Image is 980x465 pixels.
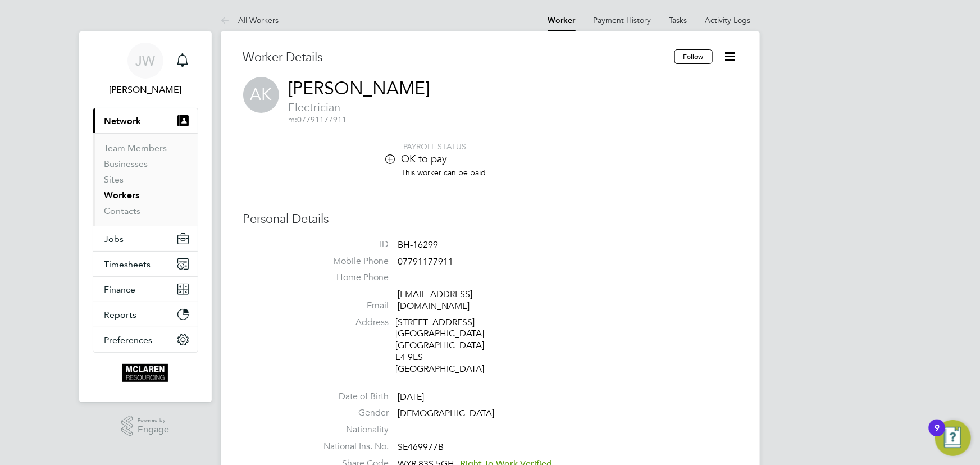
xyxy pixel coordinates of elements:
label: Nationality [311,424,389,436]
button: Timesheets [93,252,198,276]
a: Sites [104,174,124,185]
img: mclaren-logo-retina.png [122,364,168,382]
a: [PERSON_NAME] [289,77,430,99]
a: Activity Logs [705,15,751,25]
span: BH-16299 [398,239,439,250]
a: Tasks [669,15,687,25]
span: Finance [104,284,136,295]
a: JW[PERSON_NAME] [93,43,198,97]
a: All Workers [221,15,279,25]
div: [STREET_ADDRESS] [GEOGRAPHIC_DATA] [GEOGRAPHIC_DATA] E4 9ES [GEOGRAPHIC_DATA] [396,317,503,375]
span: AK [243,77,279,113]
a: [EMAIL_ADDRESS][DOMAIN_NAME] [398,289,473,312]
button: Open Resource Center, 9 new notifications [935,420,971,456]
span: Jobs [104,234,124,244]
label: Home Phone [311,272,389,284]
span: JW [135,53,155,68]
a: Workers [104,190,140,200]
span: 07791177911 [398,256,454,267]
span: Network [104,116,142,126]
a: Powered byEngage [121,416,169,437]
span: Jane Weitzman [93,83,198,97]
label: Gender [311,407,389,419]
label: ID [311,239,389,250]
span: Preferences [104,335,153,345]
span: Engage [138,425,169,435]
button: Follow [674,49,713,64]
a: Go to home page [93,364,198,382]
div: Network [93,133,198,226]
label: Address [311,317,389,329]
span: m: [289,115,298,125]
span: 07791177911 [289,115,347,125]
span: Reports [104,309,137,320]
span: OK to pay [402,152,448,165]
nav: Main navigation [79,31,212,402]
span: PAYROLL STATUS [404,142,467,152]
label: National Ins. No. [311,441,389,453]
span: Electrician [289,100,430,115]
button: Network [93,108,198,133]
button: Preferences [93,327,198,352]
h3: Worker Details [243,49,674,66]
span: [DATE] [398,391,425,403]
a: Payment History [594,15,651,25]
button: Reports [93,302,198,327]
label: Mobile Phone [311,256,389,267]
button: Finance [93,277,198,302]
span: SE469977B [398,441,444,453]
h3: Personal Details [243,211,737,227]
label: Date of Birth [311,391,389,403]
a: Contacts [104,206,141,216]
div: 9 [935,428,940,443]
span: This worker can be paid [402,167,486,177]
a: Worker [548,16,576,25]
label: Email [311,300,389,312]
span: Timesheets [104,259,151,270]
a: Businesses [104,158,148,169]
button: Jobs [93,226,198,251]
span: [DEMOGRAPHIC_DATA] [398,408,495,420]
a: Team Members [104,143,167,153]
span: Powered by [138,416,169,425]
